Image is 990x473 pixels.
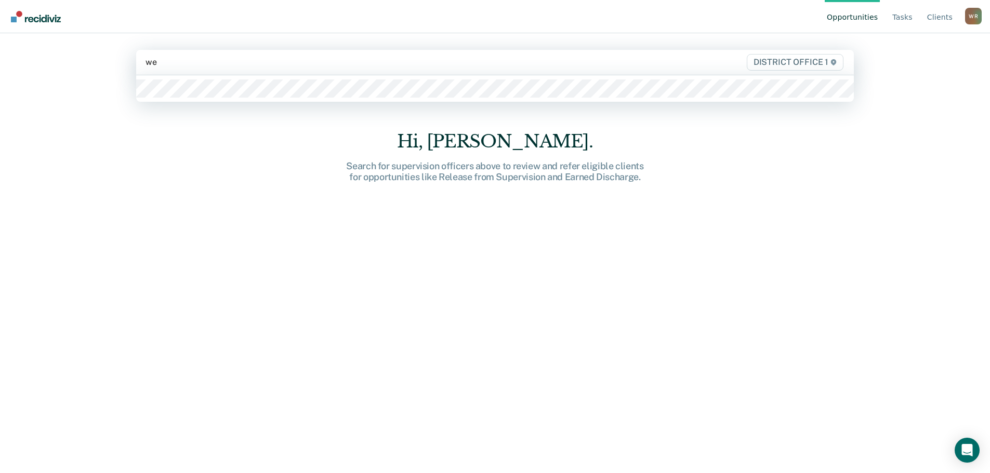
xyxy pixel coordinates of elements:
[965,8,982,24] button: Profile dropdown button
[11,11,61,22] img: Recidiviz
[747,54,843,71] span: DISTRICT OFFICE 1
[329,131,662,152] div: Hi, [PERSON_NAME].
[329,160,662,183] div: Search for supervision officers above to review and refer eligible clients for opportunities like...
[955,438,980,463] div: Open Intercom Messenger
[965,8,982,24] div: W R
